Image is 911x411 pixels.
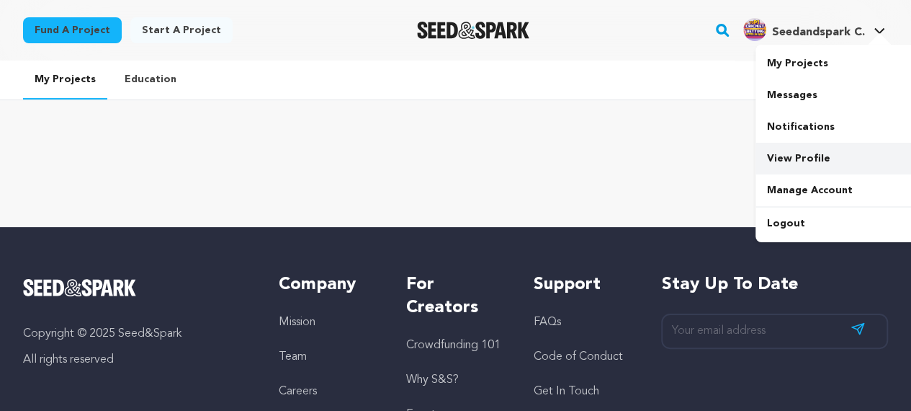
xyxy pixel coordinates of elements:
a: Get In Touch [534,386,599,397]
a: Seed&Spark Homepage [417,22,530,39]
p: Copyright © 2025 Seed&Spark [23,325,250,342]
a: Crowdfunding 101 [406,340,501,351]
a: Team [279,351,307,363]
span: Seedandspark C. [772,27,865,38]
img: 325155f0a90a7793.png [743,18,766,41]
h5: For Creators [406,273,505,319]
p: All rights reserved [23,351,250,368]
h5: Company [279,273,377,296]
a: FAQs [534,317,561,328]
img: Seed&Spark Logo Dark Mode [417,22,530,39]
span: Seedandspark C.'s Profile [740,15,888,45]
img: Seed&Spark Logo [23,279,136,296]
a: Seed&Spark Homepage [23,279,250,296]
input: Your email address [661,314,888,349]
div: Seedandspark C.'s Profile [743,18,865,41]
a: Seedandspark C.'s Profile [740,15,888,41]
h5: Support [534,273,632,296]
a: Education [113,61,188,98]
a: Why S&S? [406,374,459,386]
a: My Projects [23,61,107,100]
a: Code of Conduct [534,351,623,363]
a: Mission [279,317,315,328]
a: Fund a project [23,17,122,43]
a: Careers [279,386,317,397]
h5: Stay up to date [661,273,888,296]
a: Start a project [130,17,233,43]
